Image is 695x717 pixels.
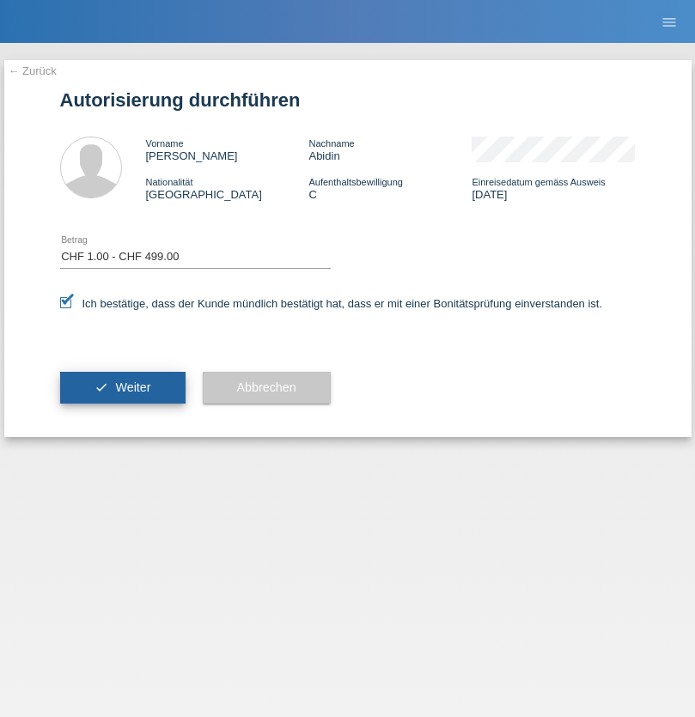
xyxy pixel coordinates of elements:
[60,89,636,111] h1: Autorisierung durchführen
[308,138,354,149] span: Nachname
[146,177,193,187] span: Nationalität
[203,372,331,404] button: Abbrechen
[9,64,57,77] a: ← Zurück
[237,380,296,394] span: Abbrechen
[60,297,603,310] label: Ich bestätige, dass der Kunde mündlich bestätigt hat, dass er mit einer Bonitätsprüfung einversta...
[472,175,635,201] div: [DATE]
[146,137,309,162] div: [PERSON_NAME]
[472,177,605,187] span: Einreisedatum gemäss Ausweis
[146,175,309,201] div: [GEOGRAPHIC_DATA]
[661,14,678,31] i: menu
[308,137,472,162] div: Abidin
[115,380,150,394] span: Weiter
[308,175,472,201] div: C
[146,138,184,149] span: Vorname
[60,372,186,404] button: check Weiter
[652,16,686,27] a: menu
[308,177,402,187] span: Aufenthaltsbewilligung
[94,380,108,394] i: check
